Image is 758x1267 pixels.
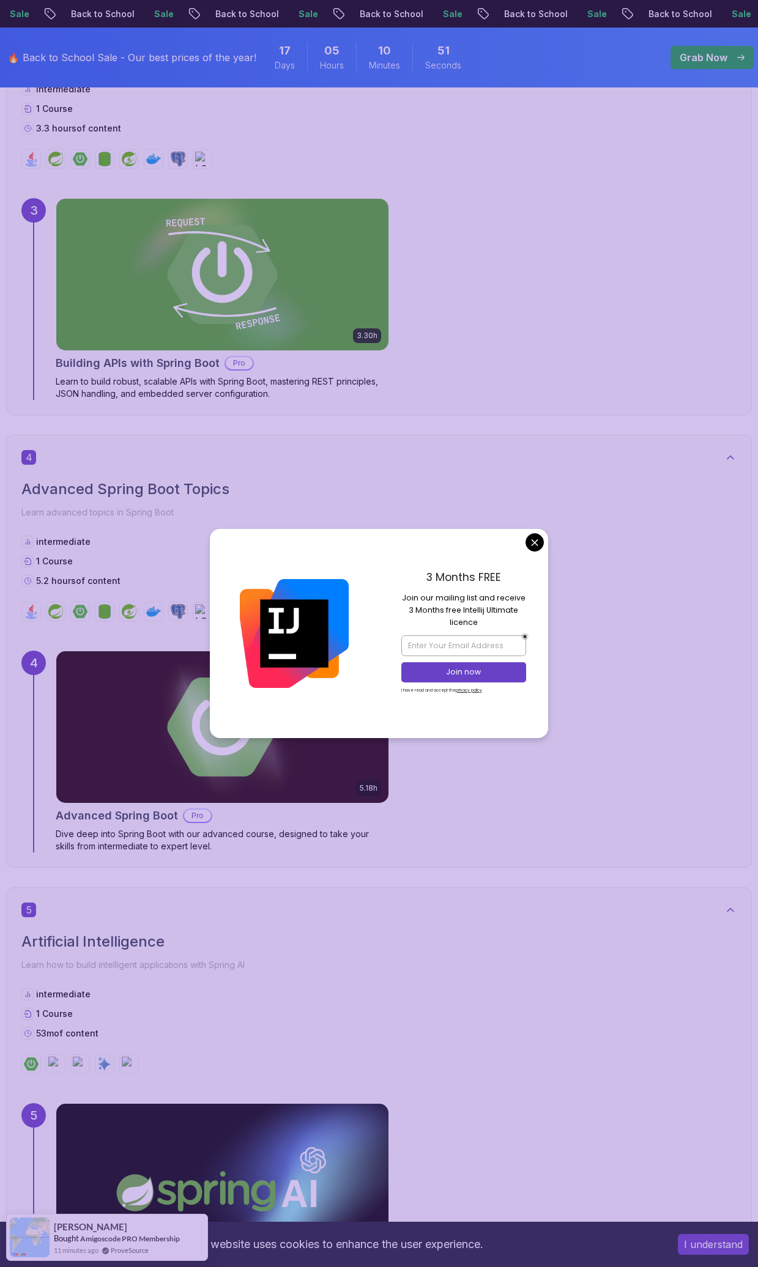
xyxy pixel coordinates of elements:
[56,651,388,803] img: Advanced Spring Boot card
[24,1057,39,1071] img: spring-boot logo
[36,122,121,135] p: 3.3 hours of content
[54,1245,98,1255] span: 11 minutes ago
[378,42,391,59] span: 10 Minutes
[56,198,389,400] a: Building APIs with Spring Boot card3.30hBuilding APIs with Spring BootProLearn to build robust, s...
[138,8,177,20] p: Sale
[36,83,91,95] p: intermediate
[632,8,715,20] p: Back to School
[80,1234,180,1243] a: Amigoscode PRO Membership
[24,152,39,166] img: java logo
[122,604,136,619] img: spring-security logo
[282,8,321,20] p: Sale
[111,1245,149,1255] a: ProveSource
[54,1233,79,1243] span: Bought
[680,50,727,65] p: Grab Now
[97,604,112,619] img: spring-data-jpa logo
[171,152,185,166] img: postgres logo
[97,1057,112,1071] img: ai logo
[195,604,210,619] img: h2 logo
[21,1103,46,1128] div: 5
[10,1217,50,1257] img: provesource social proof notification image
[21,903,36,917] span: 5
[146,152,161,166] img: docker logo
[343,8,426,20] p: Back to School
[9,1231,660,1258] div: This website uses cookies to enhance the user experience.
[21,956,737,973] p: Learn how to build intelligent applications with Spring AI
[73,604,87,619] img: spring-boot logo
[21,198,46,223] div: 3
[146,604,161,619] img: docker logo
[36,575,121,587] p: 5.2 hours of content
[488,8,571,20] p: Back to School
[36,536,91,548] p: intermediate
[7,50,256,65] p: 🔥 Back to School Sale - Our best prices of the year!
[36,1027,98,1040] p: 53m of content
[36,988,91,1000] p: intermediate
[97,152,112,166] img: spring-data-jpa logo
[54,1222,127,1232] span: [PERSON_NAME]
[571,8,610,20] p: Sale
[437,42,450,59] span: 51 Seconds
[324,42,340,59] span: 5 Hours
[369,59,400,72] span: Minutes
[357,331,377,341] p: 3.30h
[184,810,211,822] p: Pro
[195,152,210,166] img: h2 logo
[56,199,388,350] img: Building APIs with Spring Boot card
[56,355,220,372] h2: Building APIs with Spring Boot
[226,357,253,369] p: Pro
[54,8,138,20] p: Back to School
[36,1008,73,1019] span: 1 Course
[36,556,73,566] span: 1 Course
[36,103,73,114] span: 1 Course
[21,932,737,951] h2: Artificial Intelligence
[279,42,291,59] span: 17 Days
[21,651,46,675] div: 4
[56,651,389,852] a: Advanced Spring Boot card5.18hAdvanced Spring BootProDive deep into Spring Boot with our advanced...
[425,59,461,72] span: Seconds
[426,8,466,20] p: Sale
[56,828,389,852] p: Dive deep into Spring Boot with our advanced course, designed to take your skills from intermedia...
[360,783,377,793] p: 5.18h
[122,1057,136,1071] img: openai logo
[678,1234,749,1255] button: Accept cookies
[24,604,39,619] img: java logo
[48,604,63,619] img: spring logo
[73,152,87,166] img: spring-boot logo
[122,152,136,166] img: spring-security logo
[48,152,63,166] img: spring logo
[21,450,36,465] span: 4
[56,1104,388,1255] img: Spring AI card
[275,59,295,72] span: Days
[56,807,178,824] h2: Advanced Spring Boot
[56,375,389,400] p: Learn to build robust, scalable APIs with Spring Boot, mastering REST principles, JSON handling, ...
[715,8,754,20] p: Sale
[199,8,282,20] p: Back to School
[171,604,185,619] img: postgres logo
[320,59,344,72] span: Hours
[73,1057,87,1071] img: spring-framework logo
[21,504,737,521] p: Learn advanced topics in Spring Boot
[21,479,737,499] h2: Advanced Spring Boot Topics
[48,1057,63,1071] img: spring-ai logo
